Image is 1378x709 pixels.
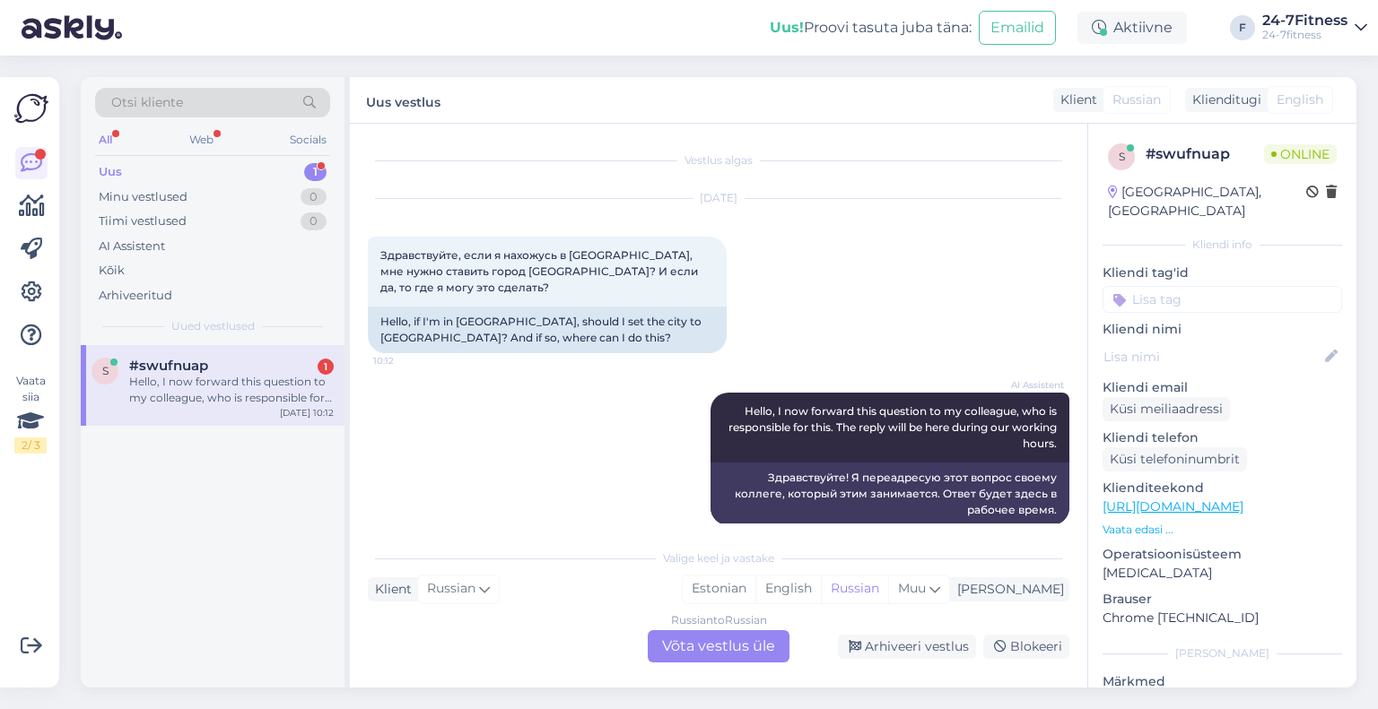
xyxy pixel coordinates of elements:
p: Kliendi tag'id [1103,264,1342,282]
div: [GEOGRAPHIC_DATA], [GEOGRAPHIC_DATA] [1108,183,1306,220]
p: Kliendi nimi [1103,320,1342,339]
div: Estonian [683,575,755,602]
div: # swufnuap [1146,143,1264,165]
div: Proovi tasuta juba täna: [770,17,972,39]
div: Russian to Russian [671,612,767,628]
div: English [755,575,821,602]
p: Kliendi telefon [1103,428,1342,447]
div: 0 [301,188,327,206]
div: Arhiveeritud [99,287,172,305]
div: AI Assistent [99,238,165,255]
div: 1 [304,163,327,181]
div: Tiimi vestlused [99,212,187,230]
div: [PERSON_NAME] [1103,645,1342,661]
div: Socials [286,128,330,151]
div: Russian [821,575,888,602]
span: 10:12 [373,354,440,367]
span: Muu [898,580,926,596]
div: Klient [368,580,412,599]
div: All [95,128,116,151]
span: s [102,364,109,377]
div: Hello, I now forward this question to my colleague, who is responsible for this. The reply will b... [129,374,334,406]
div: Valige keel ja vastake [368,550,1069,566]
div: Klienditugi [1185,91,1261,109]
input: Lisa nimi [1103,347,1321,367]
p: Klienditeekond [1103,479,1342,497]
span: Uued vestlused [171,318,255,334]
button: Emailid [979,11,1056,45]
span: Здравствуйте, если я нахожусь в [GEOGRAPHIC_DATA], мне нужно ставить город [GEOGRAPHIC_DATA]? И е... [380,248,701,294]
a: [URL][DOMAIN_NAME] [1103,498,1243,514]
div: Minu vestlused [99,188,188,206]
span: s [1119,150,1125,163]
span: #swufnuap [129,358,208,374]
div: Здравствуйте! Я переадресую этот вопрос своему коллеге, который этим занимается. Ответ будет здес... [711,463,1069,525]
div: 1 [318,359,334,375]
div: Hello, if I'm in [GEOGRAPHIC_DATA], should I set the city to [GEOGRAPHIC_DATA]? And if so, where ... [368,307,727,353]
p: Brauser [1103,590,1342,609]
label: Uus vestlus [366,88,440,112]
div: 24-7Fitness [1262,13,1347,28]
span: Online [1264,144,1337,164]
span: English [1277,91,1323,109]
img: Askly Logo [14,91,48,125]
div: [DATE] [368,190,1069,206]
div: Blokeeri [983,635,1069,659]
p: [MEDICAL_DATA] [1103,564,1342,583]
p: Chrome [TECHNICAL_ID] [1103,609,1342,627]
div: Vaata siia [14,373,47,454]
div: Arhiveeri vestlus [838,635,976,659]
div: 2 / 3 [14,437,47,454]
div: Vestlus algas [368,152,1069,169]
p: Operatsioonisüsteem [1103,545,1342,564]
span: Otsi kliente [111,93,183,112]
span: Russian [1112,91,1161,109]
a: 24-7Fitness24-7fitness [1262,13,1367,42]
div: 24-7fitness [1262,28,1347,42]
input: Lisa tag [1103,286,1342,313]
p: Vaata edasi ... [1103,522,1342,538]
div: Võta vestlus üle [648,630,789,662]
b: Uus! [770,19,804,36]
div: Küsi meiliaadressi [1103,397,1230,421]
div: Kliendi info [1103,237,1342,253]
p: Kliendi email [1103,378,1342,397]
div: [DATE] 10:12 [280,406,334,419]
div: Küsi telefoninumbrit [1103,447,1247,471]
div: Uus [99,163,122,181]
div: 0 [301,212,327,230]
p: Märkmed [1103,672,1342,691]
span: Russian [427,579,475,599]
div: Web [186,128,217,151]
div: Kõik [99,262,125,280]
div: [PERSON_NAME] [950,580,1064,599]
span: Hello, I now forward this question to my colleague, who is responsible for this. The reply will b... [728,404,1060,450]
div: F [1230,15,1255,40]
div: Klient [1053,91,1097,109]
span: AI Assistent [997,378,1064,392]
div: Aktiivne [1077,12,1187,44]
